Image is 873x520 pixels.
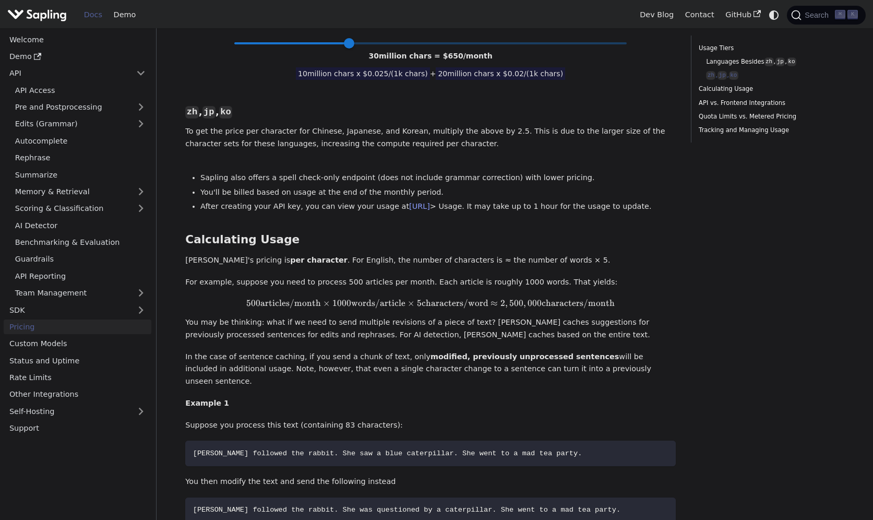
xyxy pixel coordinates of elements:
[9,218,151,233] a: AI Detector
[9,201,151,216] a: Scoring & Classification
[4,370,151,385] a: Rate Limits
[699,125,840,135] a: Tracking and Managing Usage
[4,320,151,335] a: Pricing
[699,84,840,94] a: Calculating Usage
[9,82,151,98] a: API Access
[9,167,151,182] a: Summarize
[505,298,508,309] span: ,
[185,351,676,388] p: In the case of sentence caching, if you send a chunk of text, only will be included in additional...
[787,57,796,66] code: ko
[108,7,141,23] a: Demo
[767,7,782,22] button: Switch between dark and light mode (currently system mode)
[185,254,676,267] p: [PERSON_NAME]'s pricing is . For English, the number of characters is ≈ the number of words × 5.
[509,298,523,309] span: 500
[130,302,151,317] button: Expand sidebar category 'SDK'
[500,298,505,309] span: 2
[542,298,615,309] span: characters/month
[9,286,151,301] a: Team Management
[802,11,835,19] span: Search
[9,184,151,199] a: Memory & Retrieval
[185,316,676,341] p: You may be thinking: what if we need to send multiple revisions of a piece of text? [PERSON_NAME]...
[9,116,151,132] a: Edits (Grammar)
[185,106,676,118] h3: , ,
[706,71,715,80] code: zh
[185,476,676,488] p: You then modify the text and send the following instead
[193,506,621,514] span: [PERSON_NAME] followed the rabbit. She was questioned by a caterpillar. She went to a mad tea party.
[699,112,840,122] a: Quota Limits vs. Metered Pricing
[699,98,840,108] a: API vs. Frontend Integrations
[7,7,67,22] img: Sapling.ai
[185,233,676,247] h2: Calculating Usage
[323,298,330,309] span: ×
[417,298,422,309] span: 5
[200,200,676,213] li: After creating your API key, you can view your usage at > Usage. It may take up to 1 hour for the...
[7,7,70,22] a: Sapling.ai
[4,421,151,436] a: Support
[9,235,151,250] a: Benchmarking & Evaluation
[4,336,151,351] a: Custom Models
[219,106,232,119] code: ko
[78,7,108,23] a: Docs
[720,7,766,23] a: GitHub
[260,298,321,309] span: articles/month
[528,298,542,309] span: 000
[679,7,720,23] a: Contact
[699,43,840,53] a: Usage Tiers
[4,66,130,81] a: API
[9,268,151,283] a: API Reporting
[185,419,676,432] p: Suppose you process this text (containing 83 characters):
[202,106,216,119] code: jp
[729,71,738,80] code: ko
[4,49,151,64] a: Demo
[523,298,526,309] span: ,
[332,298,351,309] span: 1000
[717,71,727,80] code: jp
[185,106,198,119] code: zh
[430,69,436,78] span: +
[296,67,430,80] span: 10 million chars x $ 0.025 /(1k chars)
[787,6,865,25] button: Search (Command+K)
[9,133,151,148] a: Autocomplete
[847,10,858,19] kbd: K
[4,302,130,317] a: SDK
[200,172,676,184] li: Sapling also offers a spell check-only endpoint (does not include grammar correction) with lower ...
[706,70,836,80] a: zh,jp,ko
[246,298,260,309] span: 500
[193,450,582,457] span: [PERSON_NAME] followed the rabbit. She saw a blue caterpillar. She went to a mad tea party.
[430,352,619,361] strong: modified, previously unprocessed sentences
[9,150,151,166] a: Rephrase
[4,353,151,368] a: Status and Uptime
[408,298,415,309] span: ×
[409,202,430,210] a: [URL]
[290,256,348,264] strong: per character
[369,52,493,60] span: 30 million chars = $ 650 /month
[130,66,151,81] button: Collapse sidebar category 'API'
[9,252,151,267] a: Guardrails
[422,298,488,309] span: characters/word
[775,57,785,66] code: jp
[764,57,774,66] code: zh
[185,125,676,150] p: To get the price per character for Chinese, Japanese, and Korean, multiply the above by 2.5. This...
[9,100,151,115] a: Pre and Postprocessing
[351,298,405,309] span: words/article
[200,186,676,199] li: You'll be billed based on usage at the end of the monthly period.
[185,399,229,407] strong: Example 1
[706,57,836,67] a: Languages Besideszh,jp,ko
[491,298,498,309] span: ≈
[4,404,151,419] a: Self-Hosting
[835,10,845,19] kbd: ⌘
[4,32,151,47] a: Welcome
[4,387,151,402] a: Other Integrations
[634,7,679,23] a: Dev Blog
[185,276,676,289] p: For example, suppose you need to process 500 articles per month. Each article is roughly 1000 wor...
[436,67,565,80] span: 20 million chars x $ 0.02 /(1k chars)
